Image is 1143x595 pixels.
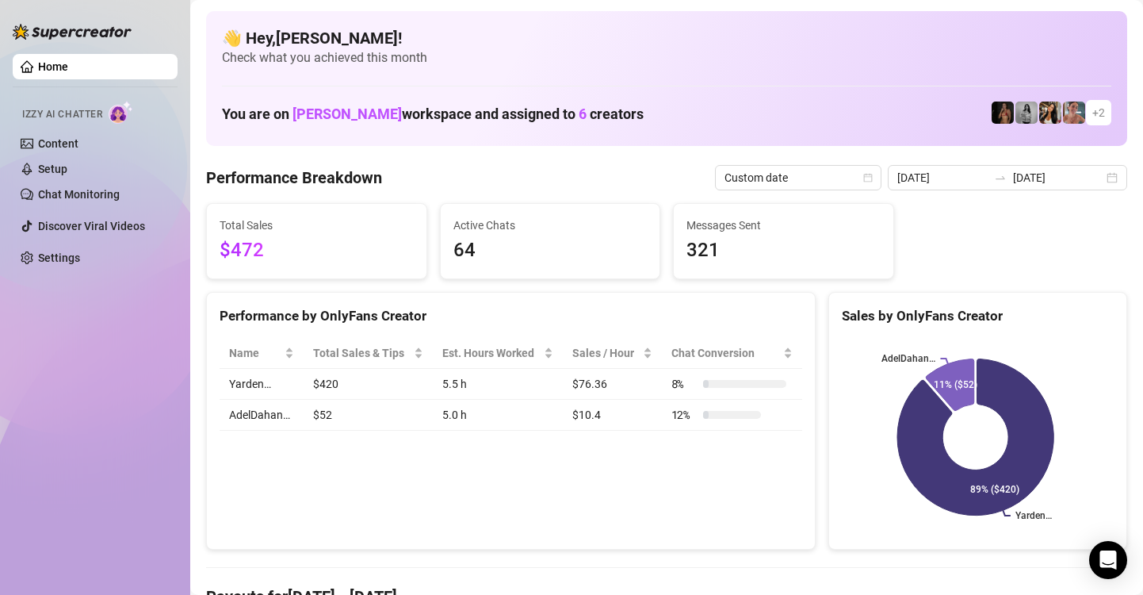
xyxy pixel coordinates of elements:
[1015,102,1038,124] img: A
[563,338,661,369] th: Sales / Hour
[220,338,304,369] th: Name
[38,60,68,73] a: Home
[38,163,67,175] a: Setup
[842,305,1114,327] div: Sales by OnlyFans Creator
[1013,169,1103,186] input: End date
[994,171,1007,184] span: to
[1092,104,1105,121] span: + 2
[220,305,802,327] div: Performance by OnlyFans Creator
[38,251,80,264] a: Settings
[442,344,541,362] div: Est. Hours Worked
[453,217,648,234] span: Active Chats
[671,375,697,393] span: 8 %
[109,101,133,124] img: AI Chatter
[220,236,414,266] span: $472
[38,220,145,232] a: Discover Viral Videos
[220,400,304,431] td: AdelDahan…
[897,169,988,186] input: Start date
[863,173,873,182] span: calendar
[686,236,881,266] span: 321
[1089,541,1127,579] div: Open Intercom Messenger
[671,344,781,362] span: Chat Conversion
[13,24,132,40] img: logo-BBDzfeDw.svg
[563,400,661,431] td: $10.4
[304,369,433,400] td: $420
[994,171,1007,184] span: swap-right
[222,27,1111,49] h4: 👋 Hey, [PERSON_NAME] !
[671,406,697,424] span: 12 %
[992,102,1014,124] img: the_bohema
[304,338,433,369] th: Total Sales & Tips
[222,106,644,123] h1: You are on workspace and assigned to creators
[220,217,414,234] span: Total Sales
[206,167,382,189] h4: Performance Breakdown
[882,353,936,364] text: AdelDahan…
[563,369,661,400] td: $76.36
[662,338,803,369] th: Chat Conversion
[1039,102,1061,124] img: AdelDahan
[686,217,881,234] span: Messages Sent
[453,236,648,266] span: 64
[724,166,872,190] span: Custom date
[229,344,281,362] span: Name
[433,400,563,431] td: 5.0 h
[220,369,304,400] td: Yarden…
[433,369,563,400] td: 5.5 h
[22,107,102,122] span: Izzy AI Chatter
[579,106,587,122] span: 6
[38,188,120,201] a: Chat Monitoring
[222,49,1111,67] span: Check what you achieved this month
[304,400,433,431] td: $52
[572,344,639,362] span: Sales / Hour
[1015,510,1052,521] text: Yarden…
[38,137,78,150] a: Content
[292,106,402,122] span: [PERSON_NAME]
[1063,102,1085,124] img: Yarden
[313,344,411,362] span: Total Sales & Tips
